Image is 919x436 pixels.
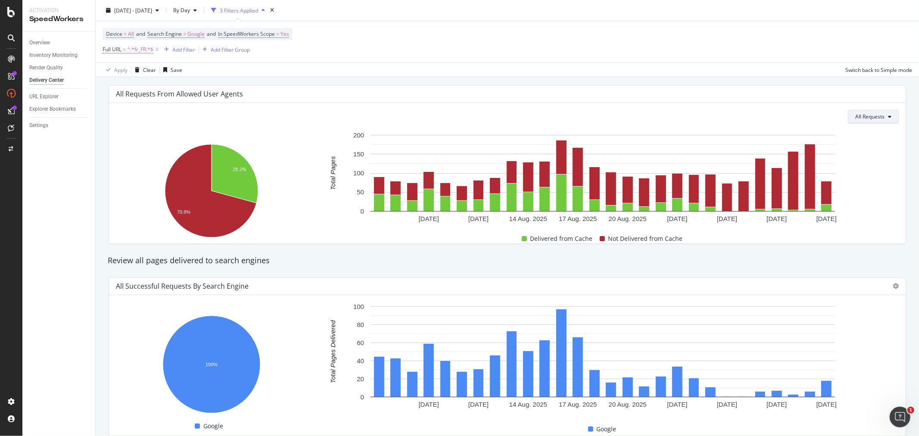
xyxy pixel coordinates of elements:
text: [DATE] [468,215,489,222]
span: = [276,30,279,37]
span: By Day [170,6,190,14]
div: Apply [114,66,128,73]
span: Google [187,28,205,40]
text: Total Pages [329,156,336,190]
span: ^.*fr_FR.*$ [127,44,153,56]
span: Not Delivered from Cache [608,234,683,244]
text: [DATE] [767,215,787,222]
text: 40 [357,357,364,364]
text: 17 Aug. 2025 [559,215,597,222]
text: 20 [357,375,364,382]
text: 100 [353,169,364,177]
svg: A chart. [312,131,893,226]
span: = [183,30,186,37]
span: = [123,46,126,53]
button: Clear [131,63,156,77]
text: Total Pages Delivered [329,320,336,383]
span: Google [203,421,223,431]
text: [DATE] [419,400,439,408]
span: In SpeedWorkers Scope [218,30,275,37]
text: 0 [361,208,364,215]
button: Add Filter [161,44,195,55]
iframe: Intercom live chat [890,407,910,427]
span: Device [106,30,122,37]
text: 17 Aug. 2025 [559,400,597,408]
text: 14 Aug. 2025 [509,215,547,222]
button: All Requests [848,110,899,124]
a: Explorer Bookmarks [29,105,89,114]
text: [DATE] [816,215,837,222]
div: Clear [143,66,156,73]
div: URL Explorer [29,92,59,101]
button: Add Filter Group [199,44,250,55]
text: [DATE] [816,400,837,408]
div: SpeedWorkers [29,14,88,24]
text: [DATE] [717,215,737,222]
text: 80 [357,321,364,328]
div: Save [171,66,182,73]
div: All Successful Requests by Search Engine [116,282,249,290]
div: Add Filter [172,46,195,53]
text: 60 [357,339,364,346]
span: All Requests [855,113,885,120]
div: Activation [29,7,88,14]
text: 14 Aug. 2025 [509,400,547,408]
div: All Requests from Allowed User Agents [116,90,243,98]
text: 100 [353,302,364,310]
div: Delivery Center [29,76,64,85]
svg: A chart. [312,302,893,416]
button: [DATE] - [DATE] [103,3,162,17]
div: Render Quality [29,63,63,72]
div: Explorer Bookmarks [29,105,76,114]
span: Delivered from Cache [530,234,593,244]
text: [DATE] [468,400,489,408]
text: [DATE] [419,215,439,222]
button: 3 Filters Applied [208,3,268,17]
span: Yes [280,28,289,40]
text: 100% [206,362,218,367]
div: times [268,6,276,15]
a: Settings [29,121,89,130]
svg: A chart. [116,311,307,420]
button: By Day [170,3,200,17]
button: Save [160,63,182,77]
div: Settings [29,121,48,130]
div: Inventory Monitoring [29,51,78,60]
text: 20 Aug. 2025 [609,400,647,408]
text: 20 Aug. 2025 [609,215,647,222]
text: 70.8% [177,209,190,215]
text: 29.2% [233,167,246,172]
span: 1 [907,407,914,414]
button: Switch back to Simple mode [842,63,912,77]
span: [DATE] - [DATE] [114,6,152,14]
a: Overview [29,38,89,47]
span: and [207,30,216,37]
span: Search Engine [147,30,182,37]
text: 200 [353,131,364,139]
a: Inventory Monitoring [29,51,89,60]
a: Render Quality [29,63,89,72]
button: Apply [103,63,128,77]
div: Add Filter Group [211,46,250,53]
text: [DATE] [667,400,688,408]
svg: A chart. [116,140,307,243]
text: [DATE] [717,400,737,408]
div: 3 Filters Applied [220,6,258,14]
a: URL Explorer [29,92,89,101]
a: Delivery Center [29,76,89,85]
text: [DATE] [767,400,787,408]
text: [DATE] [667,215,688,222]
text: 50 [357,188,364,196]
div: Review all pages delivered to search engines [103,255,911,266]
span: = [124,30,127,37]
div: Overview [29,38,50,47]
text: 150 [353,150,364,158]
span: Full URL [103,46,121,53]
div: Switch back to Simple mode [845,66,912,73]
span: Google [597,424,617,434]
span: and [136,30,145,37]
